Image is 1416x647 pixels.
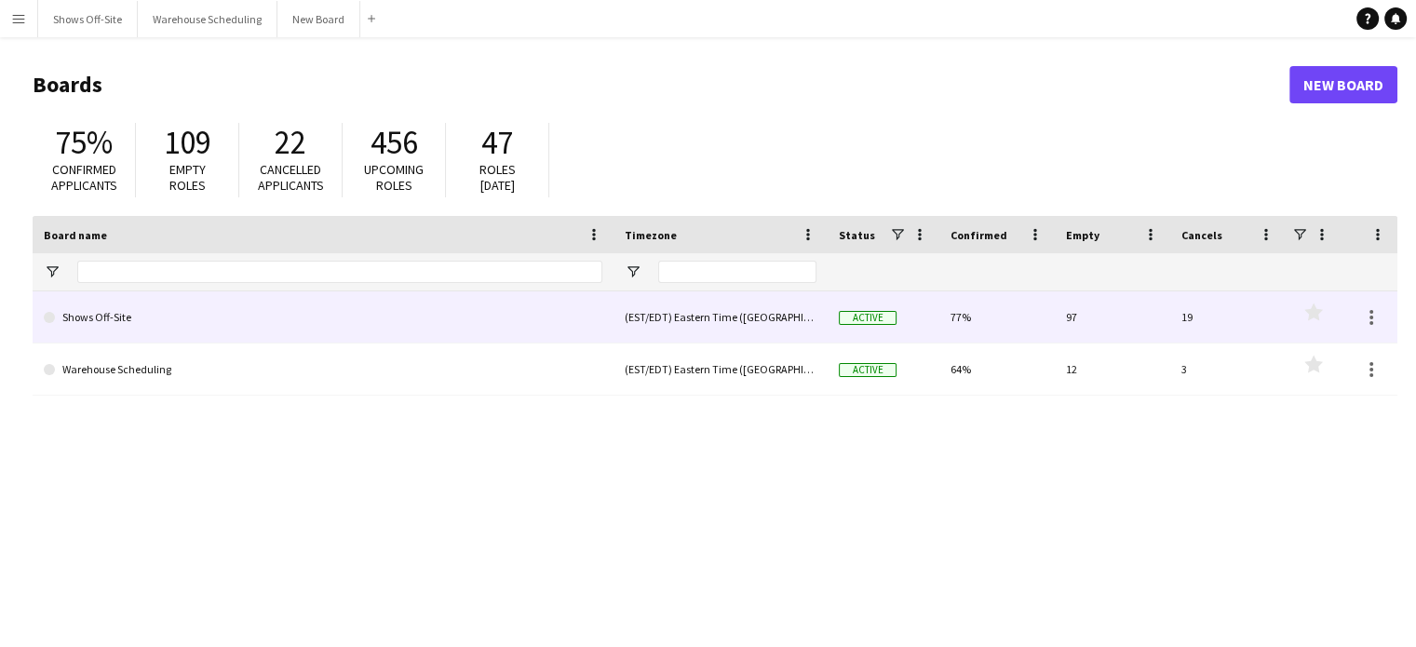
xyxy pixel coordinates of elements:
[951,228,1007,242] span: Confirmed
[839,363,897,377] span: Active
[1181,228,1222,242] span: Cancels
[625,263,641,280] button: Open Filter Menu
[625,228,677,242] span: Timezone
[44,291,602,344] a: Shows Off-Site
[939,291,1055,343] div: 77%
[371,122,418,163] span: 456
[1170,291,1286,343] div: 19
[1055,344,1170,395] div: 12
[55,122,113,163] span: 75%
[77,261,602,283] input: Board name Filter Input
[44,228,107,242] span: Board name
[1289,66,1397,103] a: New Board
[44,344,602,396] a: Warehouse Scheduling
[169,161,206,194] span: Empty roles
[614,344,828,395] div: (EST/EDT) Eastern Time ([GEOGRAPHIC_DATA] & [GEOGRAPHIC_DATA])
[38,1,138,37] button: Shows Off-Site
[614,291,828,343] div: (EST/EDT) Eastern Time ([GEOGRAPHIC_DATA] & [GEOGRAPHIC_DATA])
[839,228,875,242] span: Status
[1170,344,1286,395] div: 3
[33,71,1289,99] h1: Boards
[51,161,117,194] span: Confirmed applicants
[258,161,324,194] span: Cancelled applicants
[839,311,897,325] span: Active
[364,161,424,194] span: Upcoming roles
[479,161,516,194] span: Roles [DATE]
[164,122,211,163] span: 109
[277,1,360,37] button: New Board
[1055,291,1170,343] div: 97
[1066,228,1099,242] span: Empty
[275,122,306,163] span: 22
[44,263,61,280] button: Open Filter Menu
[658,261,816,283] input: Timezone Filter Input
[138,1,277,37] button: Warehouse Scheduling
[481,122,513,163] span: 47
[939,344,1055,395] div: 64%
